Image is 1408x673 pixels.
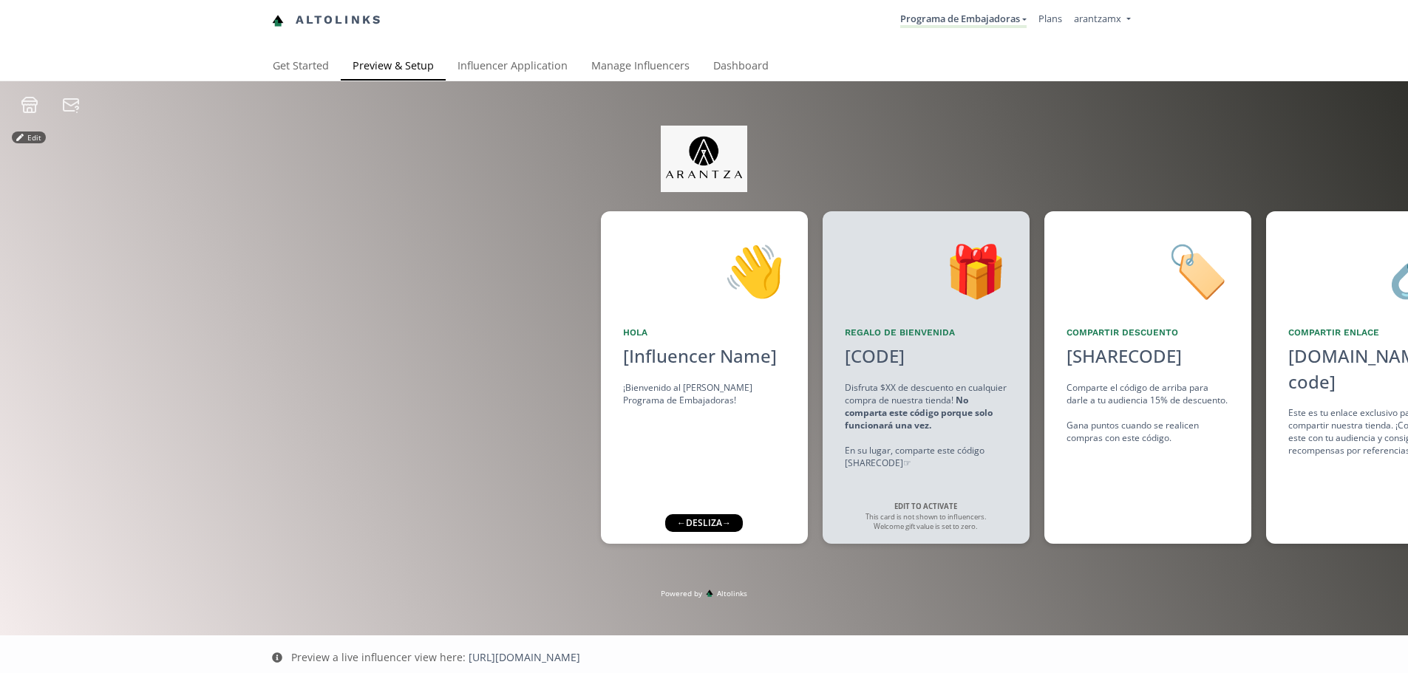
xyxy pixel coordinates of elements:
a: Altolinks [272,8,383,33]
a: Plans [1038,12,1062,25]
a: Get Started [261,52,341,82]
div: This card is not shown to influencers. Welcome gift value is set to zero. [852,502,1000,532]
img: favicon-32x32.png [706,590,713,597]
a: Manage Influencers [579,52,701,82]
div: Hola [623,327,786,339]
div: 🏷️ [1067,233,1229,309]
div: 👋 [623,233,786,309]
span: Powered by [661,588,702,598]
a: Influencer Application [446,52,579,82]
div: Preview a live influencer view here: [291,650,580,665]
div: 🎁 [845,233,1007,309]
a: [URL][DOMAIN_NAME] [469,650,580,664]
div: [Influencer Name] [623,344,786,369]
div: [CODE] [836,344,914,369]
div: Disfruta $XX de descuento en cualquier compra de nuestra tienda! En su lugar, comparte este códig... [845,381,1007,470]
div: Comparte el código de arriba para darle a tu audiencia 15% de descuento. Gana puntos cuando se re... [1067,381,1229,445]
span: Altolinks [717,588,747,598]
span: arantzamx [1074,12,1121,25]
div: [SHARECODE] [1067,344,1182,369]
div: Regalo de bienvenida [845,327,1007,339]
a: Dashboard [701,52,780,82]
img: favicon-32x32.png [272,15,284,27]
a: arantzamx [1074,12,1130,29]
strong: No comparta este código porque solo funcionará una vez. [845,394,993,431]
a: Programa de Embajadoras [900,12,1027,28]
button: Edit [12,131,46,143]
div: ← desliza → [665,514,743,532]
img: jpq5Bx5xx2a5 [661,126,747,192]
a: Preview & Setup [341,52,446,82]
div: Compartir Descuento [1067,327,1229,339]
strong: EDIT TO ACTIVATE [894,502,957,511]
div: ¡Bienvenido al [PERSON_NAME] Programa de Embajadoras! [623,381,786,406]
